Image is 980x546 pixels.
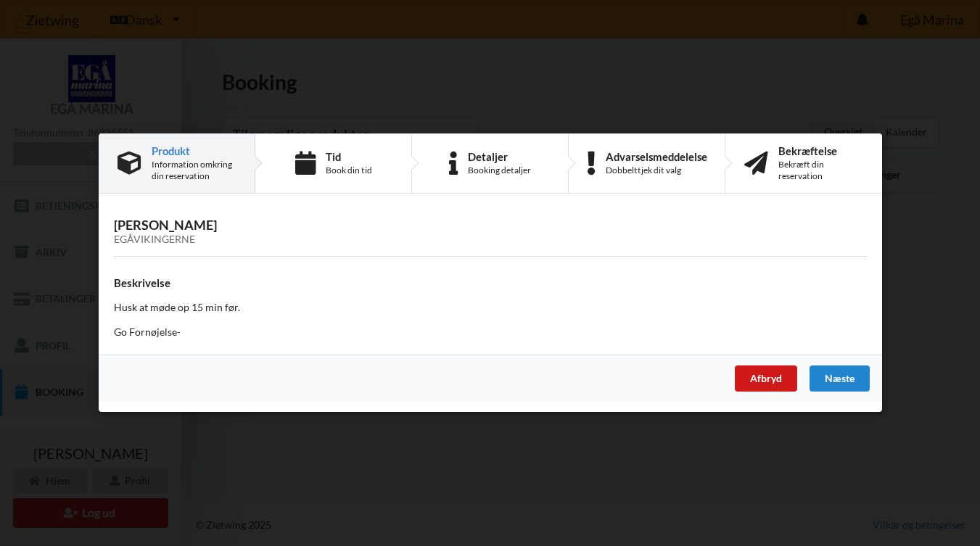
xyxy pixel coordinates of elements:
[152,145,236,157] div: Produkt
[114,301,867,315] p: Husk at møde op 15 min før.
[778,145,863,157] div: Bekræftelse
[809,366,869,392] div: Næste
[114,276,867,290] h4: Beskrivelse
[778,159,863,182] div: Bekræft din reservation
[114,218,867,247] h3: [PERSON_NAME]
[605,151,707,162] div: Advarselsmeddelelse
[325,151,371,162] div: Tid
[114,326,867,340] p: Go Fornøjelse-
[468,165,531,176] div: Booking detaljer
[605,165,707,176] div: Dobbelttjek dit valg
[468,151,531,162] div: Detaljer
[734,366,796,392] div: Afbryd
[325,165,371,176] div: Book din tid
[114,234,867,247] div: Egåvikingerne
[152,159,236,182] div: Information omkring din reservation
